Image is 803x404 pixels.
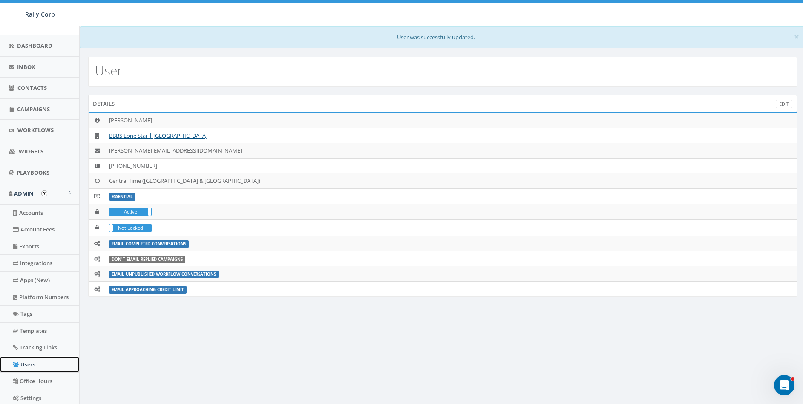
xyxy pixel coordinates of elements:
[106,158,797,173] td: [PHONE_NUMBER]
[109,256,185,263] label: Don't Email Replied Campaigns
[109,193,135,201] label: ESSENTIAL
[109,208,151,216] label: Active
[109,224,152,233] div: LockedNot Locked
[109,224,151,232] label: Not Locked
[106,113,797,128] td: [PERSON_NAME]
[794,31,799,43] span: ×
[25,10,55,18] span: Rally Corp
[95,63,122,78] h2: User
[109,271,219,278] label: Email Unpublished Workflow Conversations
[106,173,797,189] td: Central Time ([GEOGRAPHIC_DATA] & [GEOGRAPHIC_DATA])
[41,190,47,196] button: Open In-App Guide
[14,190,34,197] span: Admin
[17,63,35,71] span: Inbox
[17,84,47,92] span: Contacts
[17,169,49,176] span: Playbooks
[776,100,792,109] a: Edit
[106,143,797,159] td: [PERSON_NAME][EMAIL_ADDRESS][DOMAIN_NAME]
[17,42,52,49] span: Dashboard
[109,286,187,294] label: Email Approaching Credit Limit
[109,132,207,139] a: BBBS Lone Star | [GEOGRAPHIC_DATA]
[794,32,799,41] button: Close
[17,105,50,113] span: Campaigns
[109,240,189,248] label: Email Completed Conversations
[774,375,794,395] iframe: Intercom live chat
[88,95,797,112] div: Details
[17,126,54,134] span: Workflows
[19,147,43,155] span: Widgets
[109,208,152,216] div: ActiveIn Active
